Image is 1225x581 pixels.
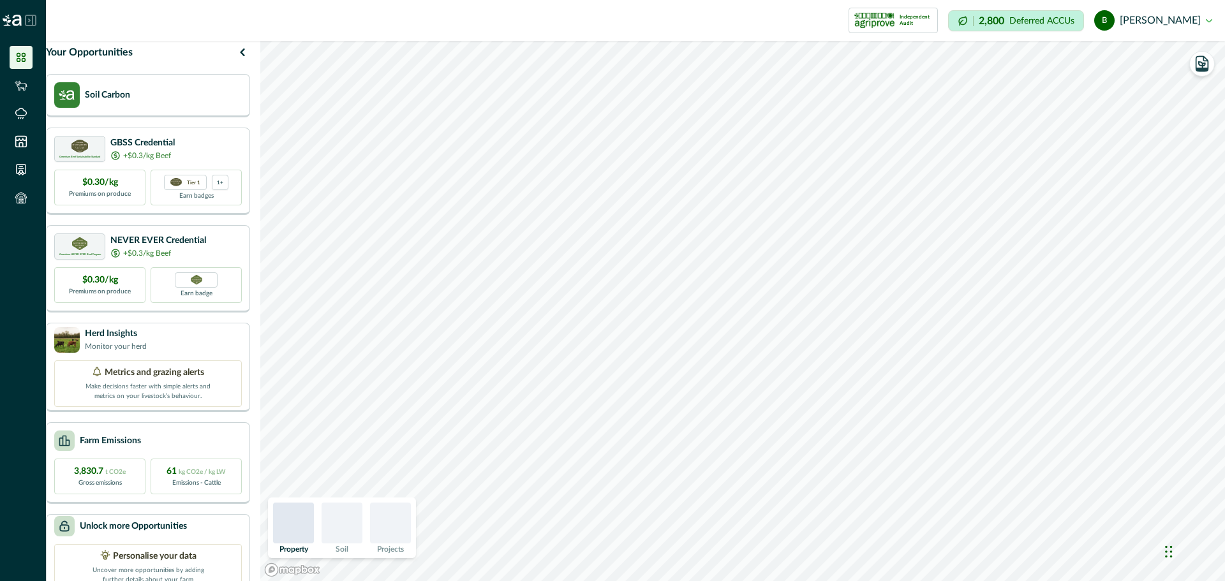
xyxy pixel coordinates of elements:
[72,237,88,250] img: certification logo
[377,545,404,553] p: Projects
[80,434,141,448] p: Farm Emissions
[167,465,226,478] p: 61
[123,247,171,259] p: +$0.3/kg Beef
[1161,520,1225,581] iframe: Chat Widget
[110,234,206,247] p: NEVER EVER Credential
[113,550,197,563] p: Personalise your data
[1094,5,1212,36] button: bob marcus [PERSON_NAME]
[69,189,131,199] p: Premiums on produce
[900,14,932,27] p: Independent Audit
[979,16,1004,26] p: 2,800
[78,478,122,488] p: Gross emissions
[170,178,182,187] img: certification logo
[82,274,118,287] p: $0.30/kg
[212,175,228,190] div: more credentials avaialble
[217,178,223,186] p: 1+
[74,465,126,478] p: 3,830.7
[85,327,147,341] p: Herd Insights
[172,478,221,488] p: Emissions - Cattle
[110,136,175,150] p: GBSS Credential
[123,150,171,161] p: +$0.3/kg Beef
[264,563,320,577] a: Mapbox logo
[191,275,202,284] img: Greenham NEVER EVER certification badge
[71,140,88,152] img: certification logo
[849,8,938,33] button: certification logoIndependent Audit
[82,176,118,189] p: $0.30/kg
[85,89,130,102] p: Soil Carbon
[85,341,147,352] p: Monitor your herd
[105,469,126,475] span: t CO2e
[187,178,200,186] p: Tier 1
[3,15,22,26] img: Logo
[105,366,204,379] p: Metrics and grazing alerts
[59,253,101,256] p: Greenham NEVER EVER Beef Program
[69,287,131,297] p: Premiums on produce
[854,10,895,31] img: certification logo
[336,545,348,553] p: Soil
[179,190,214,201] p: Earn badges
[46,45,133,60] p: Your Opportunities
[1165,533,1173,571] div: Drag
[84,379,212,401] p: Make decisions faster with simple alerts and metrics on your livestock’s behaviour.
[279,545,308,553] p: Property
[1009,16,1074,26] p: Deferred ACCUs
[80,520,187,533] p: Unlock more Opportunities
[181,288,212,298] p: Earn badge
[59,156,100,158] p: Greenham Beef Sustainability Standard
[179,469,226,475] span: kg CO2e / kg LW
